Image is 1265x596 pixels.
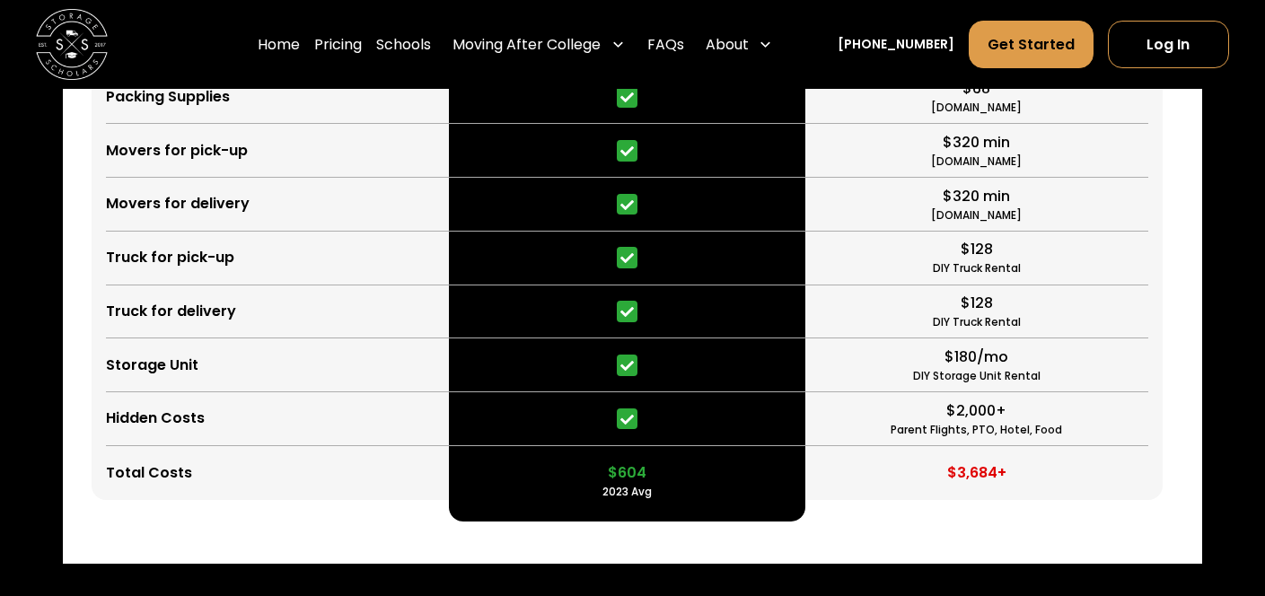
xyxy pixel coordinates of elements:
[943,186,1010,207] div: $320 min
[452,34,601,56] div: Moving After College
[106,247,234,268] div: Truck for pick-up
[961,293,993,314] div: $128
[698,20,781,70] div: About
[36,9,108,81] img: Storage Scholars main logo
[891,422,1062,438] div: Parent Flights, PTO, Hotel, Food
[608,462,646,484] div: $604
[445,20,633,70] div: Moving After College
[106,408,205,429] div: Hidden Costs
[706,34,749,56] div: About
[258,20,300,70] a: Home
[838,35,954,54] a: [PHONE_NUMBER]
[913,368,1041,384] div: DIY Storage Unit Rental
[376,20,431,70] a: Schools
[947,462,1006,484] div: $3,684+
[961,239,993,260] div: $128
[931,100,1022,116] div: [DOMAIN_NAME]
[106,462,192,484] div: Total Costs
[602,484,652,500] div: 2023 Avg
[647,20,684,70] a: FAQs
[106,140,248,162] div: Movers for pick-up
[969,21,1094,69] a: Get Started
[933,260,1021,276] div: DIY Truck Rental
[106,301,236,322] div: Truck for delivery
[1108,21,1229,69] a: Log In
[106,193,250,215] div: Movers for delivery
[946,400,1006,422] div: $2,000+
[931,153,1022,170] div: [DOMAIN_NAME]
[106,86,230,108] div: Packing Supplies
[943,132,1010,153] div: $320 min
[944,346,1008,368] div: $180/mo
[36,9,108,81] a: home
[314,20,362,70] a: Pricing
[933,314,1021,330] div: DIY Truck Rental
[106,355,198,376] div: Storage Unit
[931,207,1022,223] div: [DOMAIN_NAME]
